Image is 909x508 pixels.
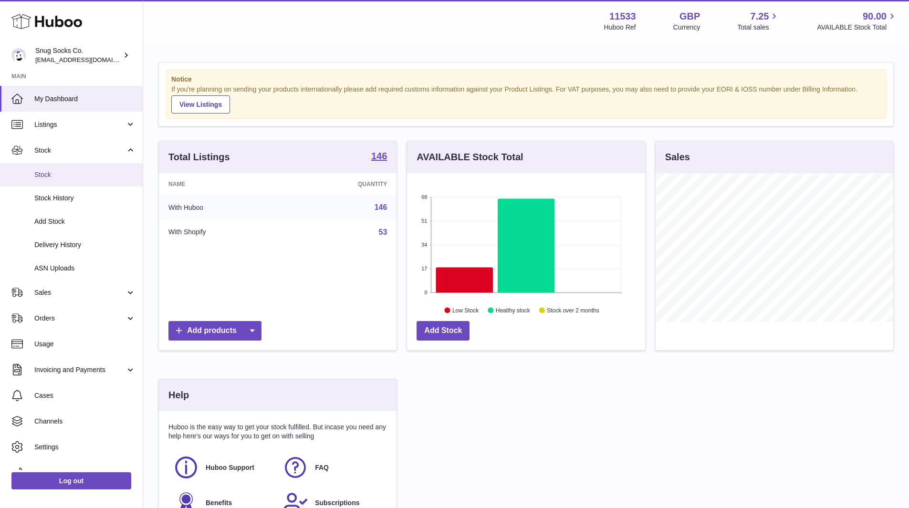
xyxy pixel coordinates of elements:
[315,463,329,472] span: FAQ
[34,240,136,249] span: Delivery History
[817,10,898,32] a: 90.00 AVAILABLE Stock Total
[609,10,636,23] strong: 11533
[751,10,769,23] span: 7.25
[371,151,387,161] strong: 146
[171,95,230,114] a: View Listings
[425,290,428,295] text: 0
[206,498,232,508] span: Benefits
[34,94,136,104] span: My Dashboard
[171,75,881,84] strong: Notice
[679,10,700,23] strong: GBP
[34,340,136,349] span: Usage
[34,217,136,226] span: Add Stock
[422,266,428,271] text: 17
[34,288,125,297] span: Sales
[496,307,531,313] text: Healthy stock
[673,23,700,32] div: Currency
[34,194,136,203] span: Stock History
[168,423,387,441] p: Huboo is the easy way to get your stock fulfilled. But incase you need any help here's our ways f...
[737,23,780,32] span: Total sales
[34,146,125,155] span: Stock
[422,242,428,248] text: 34
[287,173,397,195] th: Quantity
[34,391,136,400] span: Cases
[422,218,428,224] text: 51
[34,443,136,452] span: Settings
[452,307,479,313] text: Low Stock
[371,151,387,163] a: 146
[173,455,273,480] a: Huboo Support
[11,472,131,489] a: Log out
[282,455,382,480] a: FAQ
[315,498,359,508] span: Subscriptions
[547,307,599,313] text: Stock over 2 months
[206,463,254,472] span: Huboo Support
[168,321,261,341] a: Add products
[168,389,189,402] h3: Help
[604,23,636,32] div: Huboo Ref
[417,151,523,164] h3: AVAILABLE Stock Total
[34,468,136,477] span: Returns
[159,220,287,245] td: With Shopify
[863,10,887,23] span: 90.00
[817,23,898,32] span: AVAILABLE Stock Total
[665,151,690,164] h3: Sales
[35,46,121,64] div: Snug Socks Co.
[159,195,287,220] td: With Huboo
[34,120,125,129] span: Listings
[11,48,26,62] img: info@snugsocks.co.uk
[168,151,230,164] h3: Total Listings
[171,85,881,114] div: If you're planning on sending your products internationally please add required customs informati...
[34,365,125,374] span: Invoicing and Payments
[34,264,136,273] span: ASN Uploads
[34,417,136,426] span: Channels
[375,203,387,211] a: 146
[417,321,470,341] a: Add Stock
[159,173,287,195] th: Name
[34,314,125,323] span: Orders
[379,228,387,236] a: 53
[34,170,136,179] span: Stock
[422,194,428,200] text: 68
[737,10,780,32] a: 7.25 Total sales
[35,56,140,63] span: [EMAIL_ADDRESS][DOMAIN_NAME]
